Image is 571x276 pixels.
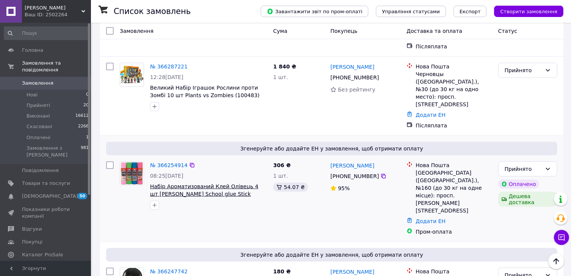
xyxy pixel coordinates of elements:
[78,123,89,130] span: 2266
[273,64,296,70] span: 1 840 ₴
[22,206,70,220] span: Показники роботи компанії
[330,28,357,34] span: Покупець
[150,74,183,80] span: 12:28[DATE]
[330,268,374,276] a: [PERSON_NAME]
[330,63,374,71] a: [PERSON_NAME]
[416,169,492,214] div: [GEOGRAPHIC_DATA] ([GEOGRAPHIC_DATA].), №160 (до 30 кг на одне місце): просп. [PERSON_NAME][STREE...
[120,28,153,34] span: Замовлення
[150,268,188,274] a: № 366247742
[120,65,144,85] img: Фото товару
[498,180,539,189] div: Оплачено
[86,91,89,98] span: 0
[498,28,518,34] span: Статус
[376,6,446,17] button: Управління статусами
[382,9,440,14] span: Управління статусами
[25,5,81,11] span: Anny Store
[273,268,291,274] span: 180 ₴
[273,74,288,80] span: 1 шт.
[86,134,89,141] span: 1
[109,251,554,259] span: Згенеруйте або додайте ЕН у замовлення, щоб отримати оплату
[338,87,375,93] span: Без рейтингу
[416,70,492,108] div: Черновцы ([GEOGRAPHIC_DATA].), №30 (до 30 кг на одно место): просп. [STREET_ADDRESS]
[22,167,59,174] span: Повідомлення
[261,6,368,17] button: Завантажити звіт по пром-оплаті
[109,145,554,152] span: Згенеруйте або додайте ЕН у замовлення, щоб отримати оплату
[27,145,81,158] span: Замовлення з [PERSON_NAME]
[75,113,89,119] span: 16612
[329,72,380,83] div: [PHONE_NUMBER]
[27,123,52,130] span: Скасовані
[407,28,462,34] span: Доставка та оплата
[273,28,287,34] span: Cума
[22,180,70,187] span: Товари та послуги
[273,173,288,179] span: 1 шт.
[548,253,564,269] button: Наверх
[150,85,260,98] a: Великий Набір Іграшок Рослини проти Зомбі 10 шт Plants vs Zombies (100483)
[120,63,144,87] a: Фото товару
[416,122,492,129] div: Післяплата
[120,162,144,185] img: Фото товару
[505,66,542,74] div: Прийнято
[494,6,563,17] button: Створити замовлення
[416,218,446,224] a: Додати ЕН
[81,145,89,158] span: 981
[83,102,89,109] span: 20
[454,6,487,17] button: Експорт
[27,134,50,141] span: Оплачені
[22,226,42,233] span: Відгуки
[27,91,38,98] span: Нові
[416,268,492,275] div: Нова Пошта
[267,8,362,15] span: Завантажити звіт по пром-оплаті
[22,239,42,245] span: Покупці
[416,228,492,236] div: Пром-оплата
[273,183,308,192] div: 54.07 ₴
[150,183,258,212] a: Набір Ароматизований Клей Олівець 4 шт [PERSON_NAME] School glue Stick Канцелярський Клей Стік Пр...
[460,9,481,14] span: Експорт
[150,64,188,70] a: № 366287221
[498,192,557,207] div: Дешева доставка
[150,162,188,168] a: № 366254914
[114,7,191,16] h1: Список замовлень
[500,9,557,14] span: Створити замовлення
[27,113,50,119] span: Виконані
[554,230,569,245] button: Чат з покупцем
[416,43,492,50] div: Післяплата
[22,251,63,258] span: Каталог ProSale
[416,63,492,70] div: Нова Пошта
[416,161,492,169] div: Нова Пошта
[416,112,446,118] a: Додати ЕН
[273,162,291,168] span: 306 ₴
[22,80,53,87] span: Замовлення
[330,162,374,169] a: [PERSON_NAME]
[22,60,91,73] span: Замовлення та повідомлення
[27,102,50,109] span: Прийняті
[4,26,89,40] input: Пошук
[150,173,183,179] span: 08:25[DATE]
[329,171,380,181] div: [PHONE_NUMBER]
[505,165,542,173] div: Прийнято
[338,185,350,191] span: 95%
[22,47,43,54] span: Головна
[22,193,78,200] span: [DEMOGRAPHIC_DATA]
[78,193,87,199] span: 50
[487,8,563,14] a: Створити замовлення
[25,11,91,18] div: Ваш ID: 2502264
